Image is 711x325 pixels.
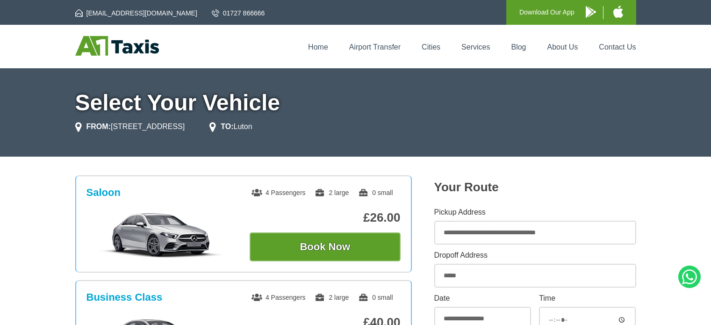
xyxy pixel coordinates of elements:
img: A1 Taxis St Albans LTD [75,36,159,56]
img: Saloon [91,212,232,259]
span: 0 small [358,189,393,196]
a: [EMAIL_ADDRESS][DOMAIN_NAME] [75,8,197,18]
strong: FROM: [86,123,111,130]
a: Cities [422,43,440,51]
li: Luton [209,121,252,132]
span: 2 large [315,189,349,196]
a: About Us [547,43,578,51]
a: Contact Us [599,43,636,51]
h3: Saloon [86,187,121,199]
label: Time [539,295,636,302]
a: 01727 866666 [212,8,265,18]
p: £26.00 [250,210,401,225]
a: Services [461,43,490,51]
span: 0 small [358,294,393,301]
h3: Business Class [86,291,163,303]
label: Date [434,295,531,302]
a: Home [308,43,328,51]
span: 2 large [315,294,349,301]
a: Blog [511,43,526,51]
img: A1 Taxis Android App [586,6,596,18]
label: Dropoff Address [434,252,636,259]
img: A1 Taxis iPhone App [613,6,623,18]
label: Pickup Address [434,209,636,216]
h2: Your Route [434,180,636,195]
span: 4 Passengers [251,189,306,196]
a: Airport Transfer [349,43,401,51]
button: Book Now [250,232,401,261]
span: 4 Passengers [251,294,306,301]
strong: TO: [221,123,233,130]
li: [STREET_ADDRESS] [75,121,185,132]
p: Download Our App [519,7,575,18]
h1: Select Your Vehicle [75,92,636,114]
